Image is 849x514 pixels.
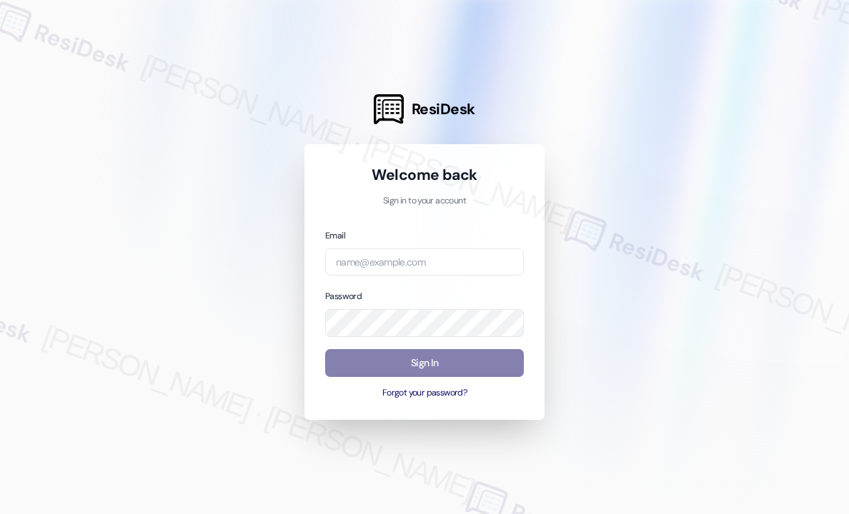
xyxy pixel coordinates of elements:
[325,165,524,185] h1: Welcome back
[325,195,524,208] p: Sign in to your account
[325,248,524,276] input: name@example.com
[325,230,345,241] label: Email
[374,94,404,124] img: ResiDesk Logo
[412,99,475,119] span: ResiDesk
[325,349,524,377] button: Sign In
[325,291,362,302] label: Password
[325,387,524,400] button: Forgot your password?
